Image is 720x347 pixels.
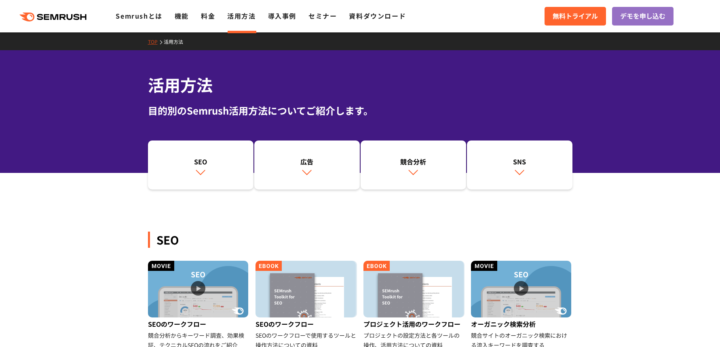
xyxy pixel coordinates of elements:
a: 広告 [254,141,360,190]
a: SNS [467,141,572,190]
div: SEOのワークフロー [148,317,249,330]
a: 料金 [201,11,215,21]
a: Semrushとは [116,11,162,21]
div: 競合分析 [365,157,462,166]
div: SEOのワークフロー [255,317,357,330]
div: オーガニック検索分析 [471,317,572,330]
div: SEO [148,232,572,248]
a: TOP [148,38,164,45]
div: プロジェクト活用のワークフロー [363,317,465,330]
a: デモを申し込む [612,7,674,26]
a: 機能 [175,11,189,21]
a: 資料ダウンロード [349,11,406,21]
div: 目的別のSemrush活用方法についてご紹介します。 [148,103,572,118]
div: SEO [152,157,249,166]
div: 広告 [258,157,356,166]
span: デモを申し込む [620,11,665,21]
a: 活用方法 [164,38,189,45]
a: 競合分析 [361,141,466,190]
a: SEO [148,141,253,190]
a: セミナー [308,11,337,21]
span: 無料トライアル [553,11,598,21]
a: 活用方法 [227,11,255,21]
div: SNS [471,157,568,166]
a: 導入事例 [268,11,296,21]
h1: 活用方法 [148,73,572,97]
a: 無料トライアル [545,7,606,26]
